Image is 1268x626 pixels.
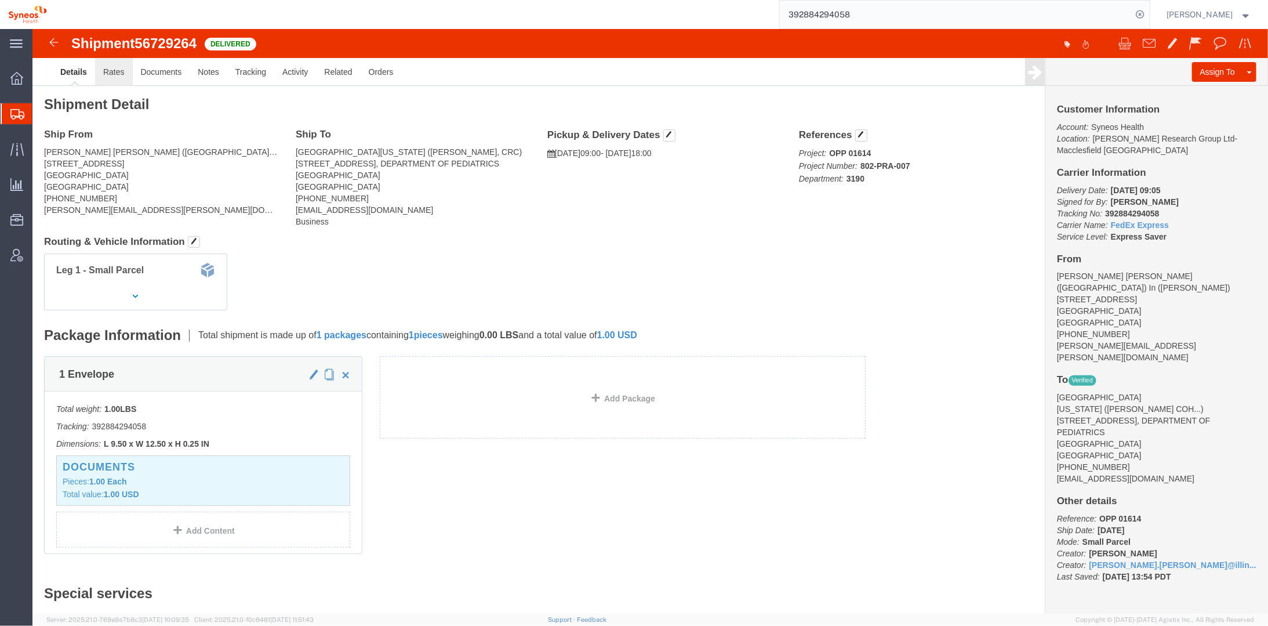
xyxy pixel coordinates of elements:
span: Copyright © [DATE]-[DATE] Agistix Inc., All Rights Reserved [1076,615,1254,625]
a: Feedback [577,616,606,623]
iframe: FS Legacy Container [32,29,1268,614]
img: logo [8,6,47,23]
span: Melissa Gallo [1167,8,1233,21]
span: Server: 2025.21.0-769a9a7b8c3 [46,616,189,623]
button: [PERSON_NAME] [1167,8,1252,21]
a: Support [548,616,577,623]
span: Client: 2025.21.0-f0c8481 [194,616,314,623]
span: [DATE] 10:09:35 [142,616,189,623]
input: Search for shipment number, reference number [780,1,1132,28]
span: [DATE] 11:51:43 [270,616,314,623]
